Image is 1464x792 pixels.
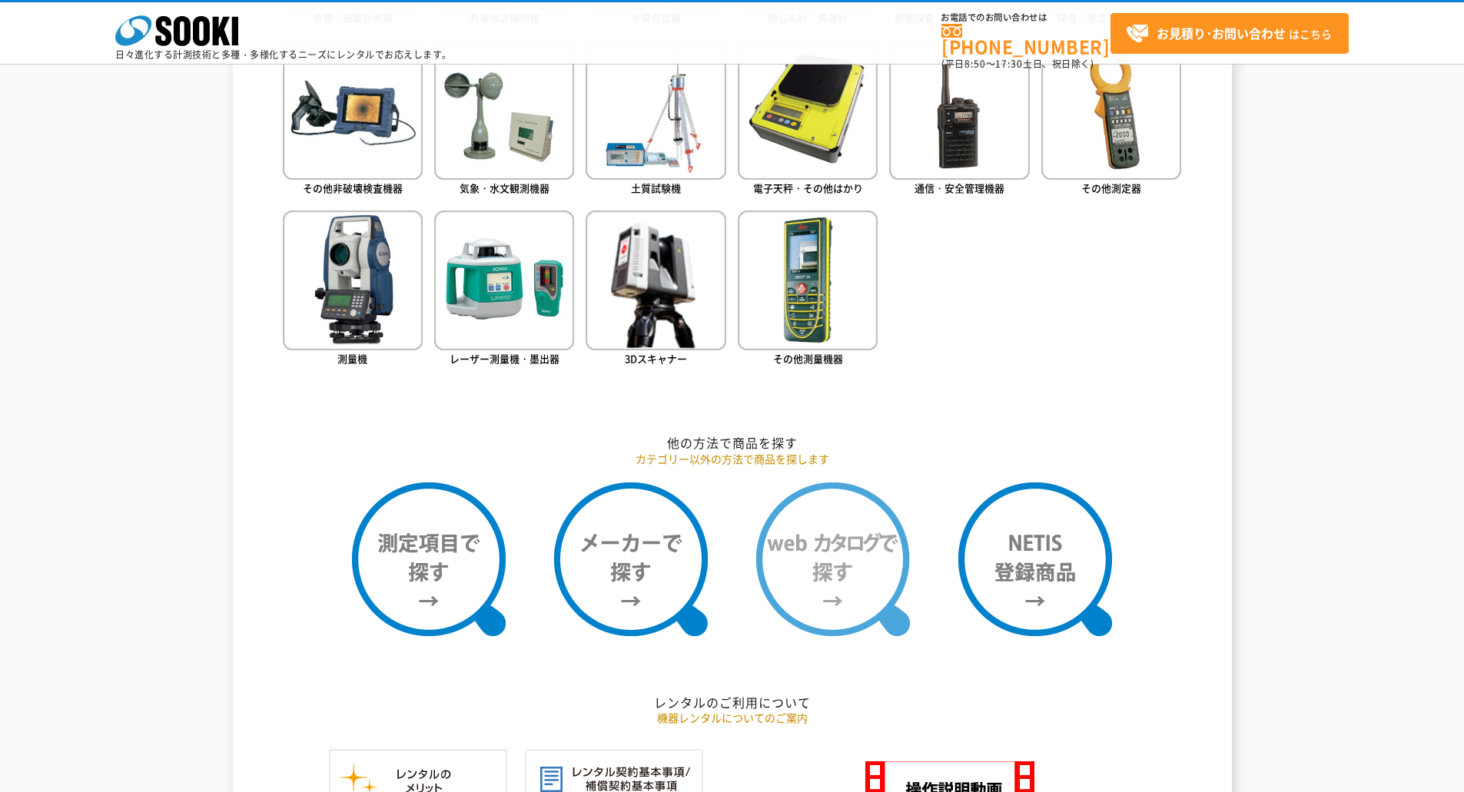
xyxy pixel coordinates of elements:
[964,57,986,71] span: 8:50
[450,351,559,366] span: レーザー測量機・墨出器
[283,40,423,180] img: その他非破壊検査機器
[1081,181,1141,195] span: その他測定器
[283,210,423,350] img: 測量機
[460,181,549,195] span: 気象・水文観測機器
[283,451,1182,467] p: カテゴリー以外の方法で商品を探します
[631,181,681,195] span: 土質試験機
[352,482,506,636] img: 測定項目で探す
[1110,13,1349,54] a: お見積り･お問い合わせはこちら
[941,24,1110,55] a: [PHONE_NUMBER]
[283,435,1182,451] h2: 他の方法で商品を探す
[434,210,574,369] a: レーザー測量機・墨出器
[958,482,1112,636] img: NETIS登録商品
[941,13,1110,22] span: お電話でのお問い合わせは
[738,210,878,350] img: その他測量機器
[586,210,725,350] img: 3Dスキャナー
[1041,40,1181,180] img: その他測定器
[889,40,1029,180] img: 通信・安全管理機器
[586,40,725,180] img: 土質試験機
[283,710,1182,726] p: 機器レンタルについてのご案内
[941,57,1094,71] span: (平日 ～ 土日、祝日除く)
[303,181,403,195] span: その他非破壊検査機器
[554,482,708,636] img: メーカーで探す
[995,57,1023,71] span: 17:30
[434,210,574,350] img: レーザー測量機・墨出器
[115,50,452,59] p: 日々進化する計測技術と多種・多様化するニーズにレンタルでお応えします。
[434,40,574,199] a: 気象・水文観測機器
[753,181,863,195] span: 電子天秤・その他はかり
[915,181,1004,195] span: 通信・安全管理機器
[738,40,878,199] a: 電子天秤・その他はかり
[337,351,367,366] span: 測量機
[586,210,725,369] a: 3Dスキャナー
[625,351,687,366] span: 3Dスキャナー
[586,40,725,199] a: 土質試験機
[1041,40,1181,199] a: その他測定器
[283,210,423,369] a: 測量機
[283,40,423,199] a: その他非破壊検査機器
[889,40,1029,199] a: 通信・安全管理機器
[1157,24,1286,42] strong: お見積り･お問い合わせ
[738,210,878,369] a: その他測量機器
[756,482,910,636] img: webカタログで探す
[1126,22,1332,45] span: はこちら
[773,351,843,366] span: その他測量機器
[434,40,574,180] img: 気象・水文観測機器
[738,40,878,180] img: 電子天秤・その他はかり
[283,694,1182,711] h2: レンタルのご利用について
